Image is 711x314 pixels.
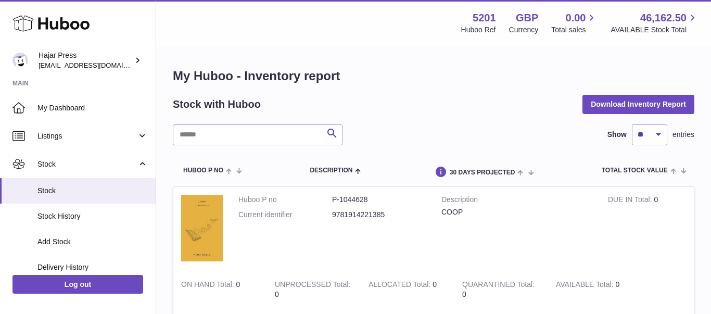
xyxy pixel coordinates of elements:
span: My Dashboard [37,103,148,113]
div: Hajar Press [39,51,132,70]
h2: Stock with Huboo [173,97,261,111]
span: Description [310,167,352,174]
span: 0 [462,290,466,298]
span: Stock [37,186,148,196]
div: COOP [441,207,592,217]
span: [EMAIL_ADDRESS][DOMAIN_NAME] [39,61,153,69]
dt: Current identifier [238,210,332,220]
span: 0.00 [566,11,586,25]
button: Download Inventory Report [582,95,694,114]
td: 0 [173,272,267,307]
dd: 9781914221385 [332,210,426,220]
a: Log out [12,275,143,294]
strong: QUARANTINED Total [462,280,535,291]
span: entries [672,130,694,140]
strong: UNPROCESSED Total [275,280,350,291]
strong: ON HAND Total [181,280,236,291]
img: editorial@hajarpress.com [12,53,28,68]
a: 0.00 Total sales [551,11,598,35]
strong: Description [441,195,592,207]
span: Stock History [37,211,148,221]
div: Currency [509,25,539,35]
div: Huboo Ref [461,25,496,35]
td: 0 [267,272,361,307]
strong: DUE IN Total [608,195,654,206]
span: Add Stock [37,237,148,247]
img: product image [181,195,223,261]
td: 0 [548,272,642,307]
strong: AVAILABLE Total [556,280,615,291]
label: Show [607,130,627,140]
span: Huboo P no [183,167,223,174]
h1: My Huboo - Inventory report [173,68,694,84]
strong: 5201 [473,11,496,25]
span: Stock [37,159,137,169]
span: Total stock value [602,167,668,174]
strong: GBP [516,11,538,25]
span: Delivery History [37,262,148,272]
td: 0 [361,272,454,307]
span: 30 DAYS PROJECTED [450,169,515,176]
span: Listings [37,131,137,141]
strong: ALLOCATED Total [369,280,433,291]
a: 46,162.50 AVAILABLE Stock Total [611,11,699,35]
dt: Huboo P no [238,195,332,205]
dd: P-1044628 [332,195,426,205]
span: Total sales [551,25,598,35]
td: 0 [600,187,694,272]
span: 46,162.50 [640,11,687,25]
span: AVAILABLE Stock Total [611,25,699,35]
